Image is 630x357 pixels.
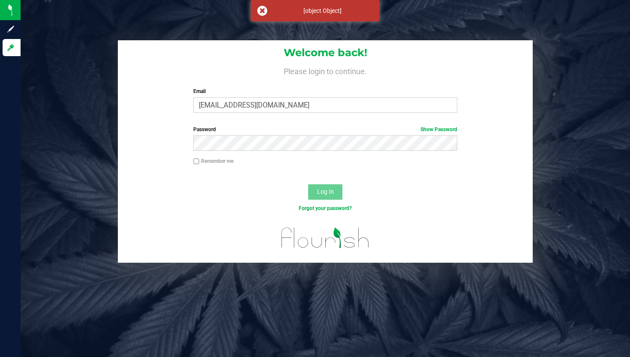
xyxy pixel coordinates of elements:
h4: Please login to continue. [118,65,533,75]
span: Log In [317,188,334,195]
label: Email [193,87,457,95]
img: flourish_logo.svg [273,221,377,255]
a: Forgot your password? [299,205,352,211]
inline-svg: Sign up [6,25,15,33]
div: [object Object] [272,6,373,15]
button: Log In [308,184,342,200]
label: Remember me [193,157,234,165]
h1: Welcome back! [118,47,533,58]
inline-svg: Log in [6,43,15,52]
input: Remember me [193,159,199,165]
a: Show Password [420,126,457,132]
span: Password [193,126,216,132]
